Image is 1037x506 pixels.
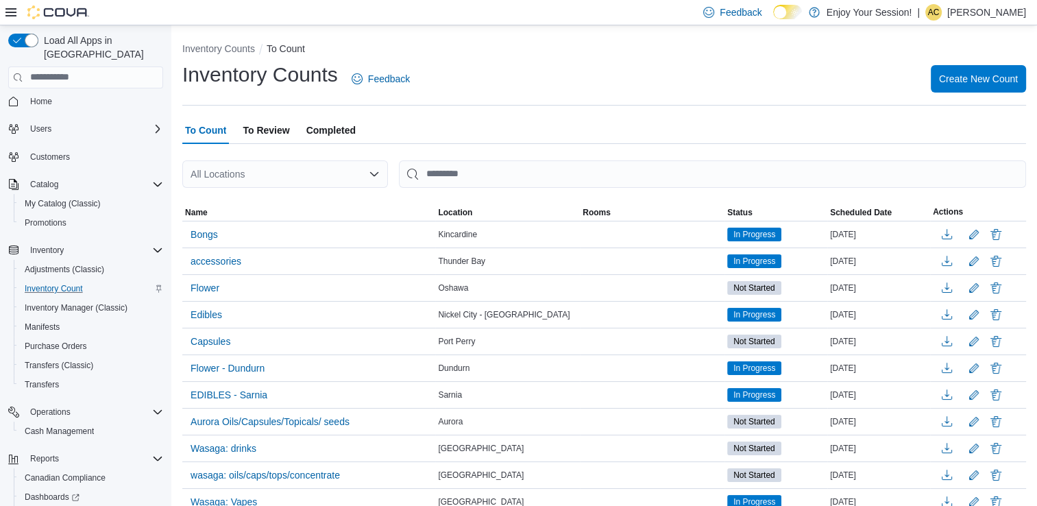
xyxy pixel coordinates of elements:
[19,470,163,486] span: Canadian Compliance
[30,96,52,107] span: Home
[830,207,892,218] span: Scheduled Date
[191,254,241,268] span: accessories
[966,224,982,245] button: Edit count details
[733,389,775,401] span: In Progress
[182,204,435,221] button: Name
[19,357,163,374] span: Transfers (Classic)
[19,376,64,393] a: Transfers
[14,279,169,298] button: Inventory Count
[30,407,71,418] span: Operations
[947,4,1026,21] p: [PERSON_NAME]
[14,317,169,337] button: Manifests
[733,228,775,241] span: In Progress
[733,415,775,428] span: Not Started
[931,65,1026,93] button: Create New Count
[438,207,472,218] span: Location
[19,261,163,278] span: Adjustments (Classic)
[25,217,66,228] span: Promotions
[191,361,265,375] span: Flower - Dundurn
[966,251,982,272] button: Edit count details
[827,413,930,430] div: [DATE]
[182,61,338,88] h1: Inventory Counts
[939,72,1018,86] span: Create New Count
[27,5,89,19] img: Cova
[966,278,982,298] button: Edit count details
[988,467,1004,483] button: Delete
[25,93,58,110] a: Home
[185,224,223,245] button: Bongs
[727,361,781,375] span: In Progress
[438,229,477,240] span: Kincardine
[25,121,163,137] span: Users
[19,300,133,316] a: Inventory Manager (Classic)
[928,4,940,21] span: AC
[267,43,305,54] button: To Count
[19,489,85,505] a: Dashboards
[185,465,345,485] button: wasaga: oils/caps/tops/concentrate
[14,298,169,317] button: Inventory Manager (Classic)
[346,65,415,93] a: Feedback
[191,308,222,322] span: Edibles
[182,43,255,54] button: Inventory Counts
[25,283,83,294] span: Inventory Count
[25,404,76,420] button: Operations
[583,207,611,218] span: Rooms
[19,280,88,297] a: Inventory Count
[917,4,920,21] p: |
[438,336,475,347] span: Port Perry
[733,469,775,481] span: Not Started
[727,442,781,455] span: Not Started
[14,260,169,279] button: Adjustments (Classic)
[243,117,289,144] span: To Review
[25,242,163,258] span: Inventory
[191,388,267,402] span: EDIBLES - Sarnia
[30,123,51,134] span: Users
[25,148,163,165] span: Customers
[368,72,410,86] span: Feedback
[25,93,163,110] span: Home
[827,4,912,21] p: Enjoy Your Session!
[19,338,93,354] a: Purchase Orders
[14,356,169,375] button: Transfers (Classic)
[25,176,64,193] button: Catalog
[720,5,761,19] span: Feedback
[19,423,99,439] a: Cash Management
[30,179,58,190] span: Catalog
[827,306,930,323] div: [DATE]
[827,467,930,483] div: [DATE]
[19,280,163,297] span: Inventory Count
[733,442,775,455] span: Not Started
[727,228,781,241] span: In Progress
[369,169,380,180] button: Open list of options
[25,404,163,420] span: Operations
[966,331,982,352] button: Edit count details
[25,492,80,503] span: Dashboards
[19,338,163,354] span: Purchase Orders
[727,415,781,429] span: Not Started
[966,465,982,485] button: Edit count details
[191,415,350,429] span: Aurora Oils/Capsules/Topicals/ seeds
[966,385,982,405] button: Edit count details
[438,443,524,454] span: [GEOGRAPHIC_DATA]
[438,309,570,320] span: Nickel City - [GEOGRAPHIC_DATA]
[25,472,106,483] span: Canadian Compliance
[3,91,169,111] button: Home
[773,5,802,19] input: Dark Mode
[306,117,356,144] span: Completed
[966,411,982,432] button: Edit count details
[191,228,218,241] span: Bongs
[19,195,106,212] a: My Catalog (Classic)
[14,375,169,394] button: Transfers
[191,442,256,455] span: Wasaga: drinks
[25,198,101,209] span: My Catalog (Classic)
[988,280,1004,296] button: Delete
[827,204,930,221] button: Scheduled Date
[3,241,169,260] button: Inventory
[185,358,270,378] button: Flower - Dundurn
[185,385,273,405] button: EDIBLES - Sarnia
[988,440,1004,457] button: Delete
[25,322,60,333] span: Manifests
[733,282,775,294] span: Not Started
[25,450,163,467] span: Reports
[19,215,72,231] a: Promotions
